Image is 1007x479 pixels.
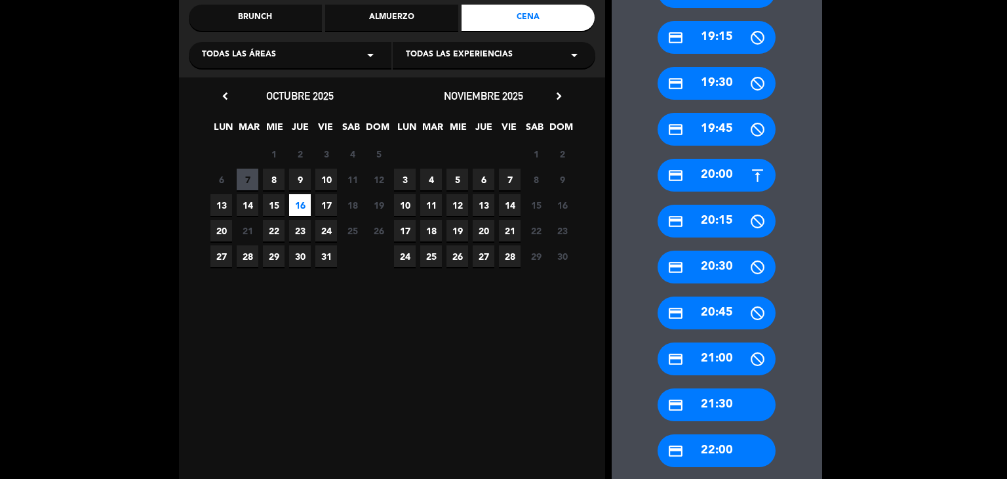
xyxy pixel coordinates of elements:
i: credit_card [667,351,684,367]
span: JUE [473,119,494,141]
div: 21:00 [658,343,776,375]
span: 27 [473,245,494,267]
i: chevron_left [218,89,232,103]
span: 16 [551,194,573,216]
i: credit_card [667,75,684,92]
i: credit_card [667,121,684,138]
span: 29 [263,245,285,267]
span: 14 [237,194,258,216]
div: 20:00 [658,159,776,192]
span: 10 [315,169,337,190]
span: 18 [342,194,363,216]
span: 5 [446,169,468,190]
span: 5 [368,143,389,165]
span: 7 [237,169,258,190]
span: 23 [551,220,573,241]
span: 13 [210,194,232,216]
span: 17 [315,194,337,216]
span: 20 [473,220,494,241]
span: JUE [289,119,311,141]
span: 24 [394,245,416,267]
div: 19:45 [658,113,776,146]
span: 29 [525,245,547,267]
span: 26 [368,220,389,241]
span: 22 [263,220,285,241]
div: Almuerzo [325,5,458,31]
span: 3 [394,169,416,190]
span: 19 [368,194,389,216]
span: 9 [289,169,311,190]
i: arrow_drop_down [363,47,378,63]
span: 8 [263,169,285,190]
span: SAB [524,119,545,141]
span: 15 [263,194,285,216]
span: 21 [237,220,258,241]
div: 19:30 [658,67,776,100]
span: 28 [499,245,521,267]
span: noviembre 2025 [444,89,523,102]
span: 15 [525,194,547,216]
i: arrow_drop_down [566,47,582,63]
span: 16 [289,194,311,216]
span: 4 [420,169,442,190]
i: credit_card [667,397,684,413]
span: 31 [315,245,337,267]
span: SAB [340,119,362,141]
span: 28 [237,245,258,267]
span: 6 [473,169,494,190]
span: MAR [422,119,443,141]
span: 24 [315,220,337,241]
span: DOM [366,119,387,141]
span: 13 [473,194,494,216]
span: DOM [549,119,571,141]
span: 2 [551,143,573,165]
i: credit_card [667,213,684,230]
span: 12 [446,194,468,216]
span: octubre 2025 [266,89,334,102]
span: 4 [342,143,363,165]
span: 1 [525,143,547,165]
span: 30 [289,245,311,267]
span: 14 [499,194,521,216]
div: Brunch [189,5,322,31]
span: MIE [447,119,469,141]
span: Todas las experiencias [406,49,513,62]
i: credit_card [667,30,684,46]
i: credit_card [667,305,684,322]
div: 20:30 [658,251,776,283]
div: 20:45 [658,297,776,329]
span: 30 [551,245,573,267]
span: 22 [525,220,547,241]
div: 21:30 [658,388,776,421]
span: 17 [394,220,416,241]
span: 23 [289,220,311,241]
span: 25 [420,245,442,267]
span: 21 [499,220,521,241]
span: 20 [210,220,232,241]
span: 27 [210,245,232,267]
span: 25 [342,220,363,241]
i: credit_card [667,259,684,276]
span: VIE [315,119,336,141]
i: chevron_right [552,89,566,103]
span: 9 [551,169,573,190]
span: 19 [446,220,468,241]
span: MAR [238,119,260,141]
span: 8 [525,169,547,190]
span: 6 [210,169,232,190]
i: credit_card [667,443,684,459]
span: LUN [396,119,418,141]
span: 1 [263,143,285,165]
span: 18 [420,220,442,241]
div: 20:15 [658,205,776,238]
span: 2 [289,143,311,165]
span: 7 [499,169,521,190]
span: MIE [264,119,285,141]
span: 11 [420,194,442,216]
span: LUN [212,119,234,141]
span: 11 [342,169,363,190]
span: 10 [394,194,416,216]
div: 19:15 [658,21,776,54]
div: 22:00 [658,434,776,467]
span: 26 [446,245,468,267]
